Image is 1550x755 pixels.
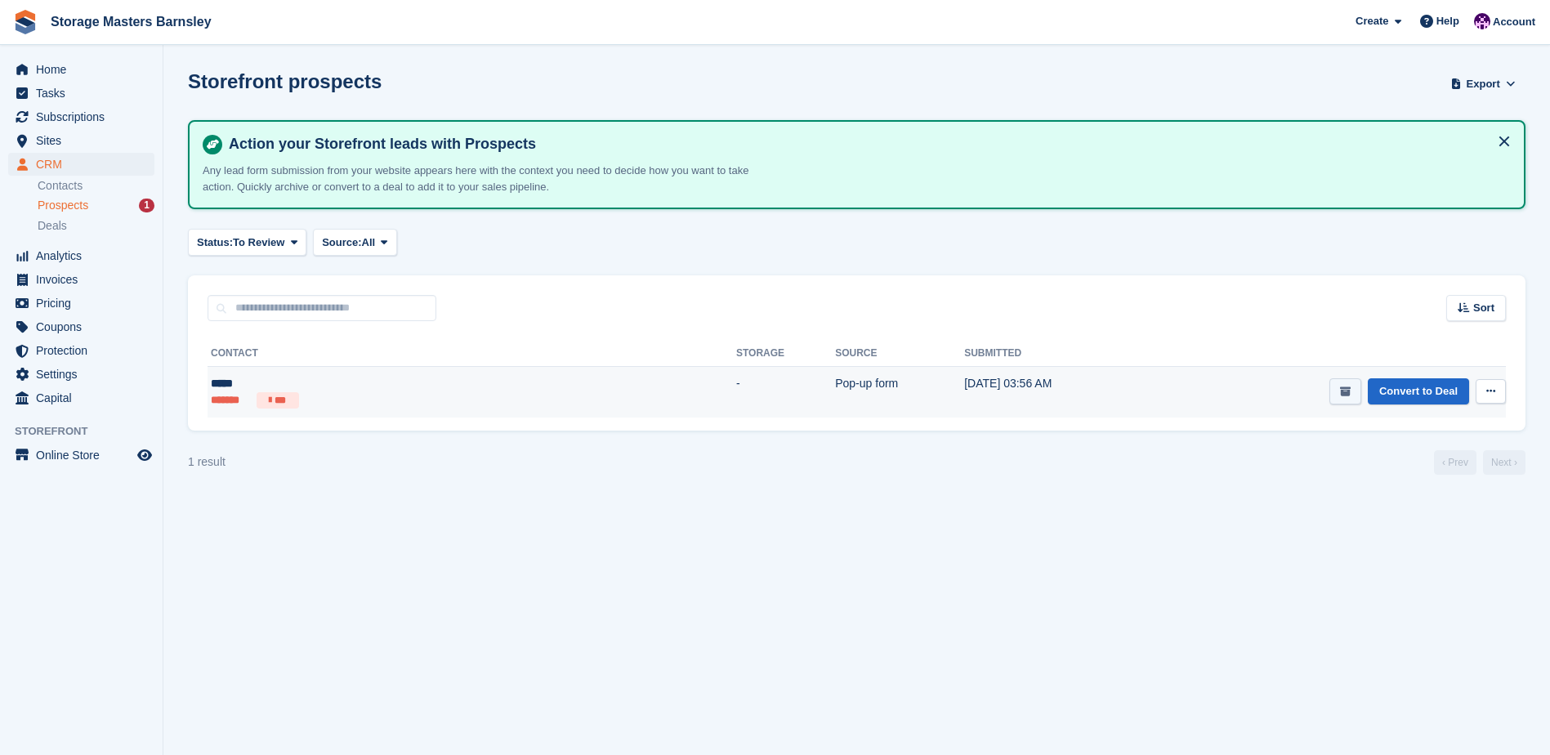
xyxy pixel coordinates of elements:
th: Submitted [964,341,1144,367]
a: menu [8,363,154,386]
a: menu [8,292,154,315]
th: Storage [736,341,835,367]
span: Pricing [36,292,134,315]
img: stora-icon-8386f47178a22dfd0bd8f6a31ec36ba5ce8667c1dd55bd0f319d3a0aa187defe.svg [13,10,38,34]
button: Source: All [313,229,397,256]
span: Status: [197,235,233,251]
span: Help [1436,13,1459,29]
a: Prospects 1 [38,197,154,214]
a: menu [8,444,154,467]
a: menu [8,58,154,81]
span: Subscriptions [36,105,134,128]
span: Home [36,58,134,81]
img: Louise Masters [1474,13,1490,29]
span: To Review [233,235,284,251]
a: menu [8,386,154,409]
span: Invoices [36,268,134,291]
span: Prospects [38,198,88,213]
th: Source [835,341,964,367]
a: menu [8,82,154,105]
span: Export [1467,76,1500,92]
a: menu [8,153,154,176]
span: Storefront [15,423,163,440]
span: Online Store [36,444,134,467]
span: Deals [38,218,67,234]
button: Status: To Review [188,229,306,256]
a: menu [8,244,154,267]
span: Protection [36,339,134,362]
a: Convert to Deal [1368,378,1469,405]
span: Source: [322,235,361,251]
span: Create [1356,13,1388,29]
a: Contacts [38,178,154,194]
p: Any lead form submission from your website appears here with the context you need to decide how y... [203,163,775,194]
td: - [736,367,835,418]
div: 1 result [188,453,226,471]
span: Account [1493,14,1535,30]
a: menu [8,129,154,152]
nav: Page [1431,450,1529,475]
a: Next [1483,450,1525,475]
a: Deals [38,217,154,235]
a: menu [8,268,154,291]
h4: Action your Storefront leads with Prospects [222,135,1511,154]
button: Export [1447,70,1519,97]
th: Contact [208,341,736,367]
a: Preview store [135,445,154,465]
td: Pop-up form [835,367,964,418]
div: 1 [139,199,154,212]
span: Settings [36,363,134,386]
span: Coupons [36,315,134,338]
span: CRM [36,153,134,176]
span: Tasks [36,82,134,105]
td: [DATE] 03:56 AM [964,367,1144,418]
a: menu [8,315,154,338]
span: Capital [36,386,134,409]
h1: Storefront prospects [188,70,382,92]
span: Sort [1473,300,1494,316]
a: menu [8,339,154,362]
span: All [362,235,376,251]
a: Storage Masters Barnsley [44,8,218,35]
a: menu [8,105,154,128]
span: Analytics [36,244,134,267]
span: Sites [36,129,134,152]
a: Previous [1434,450,1476,475]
